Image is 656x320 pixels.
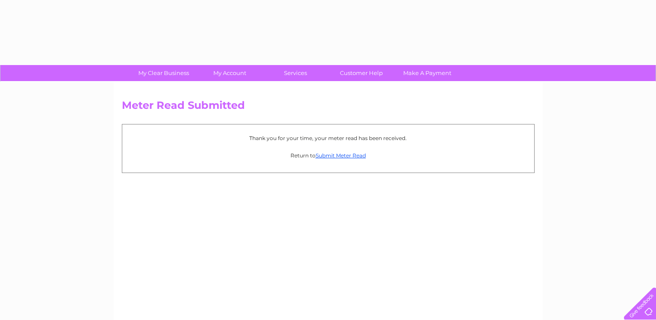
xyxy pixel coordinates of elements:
[260,65,331,81] a: Services
[326,65,397,81] a: Customer Help
[128,65,199,81] a: My Clear Business
[194,65,265,81] a: My Account
[392,65,463,81] a: Make A Payment
[316,152,366,159] a: Submit Meter Read
[127,134,530,142] p: Thank you for your time, your meter read has been received.
[122,99,535,116] h2: Meter Read Submitted
[127,151,530,160] p: Return to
